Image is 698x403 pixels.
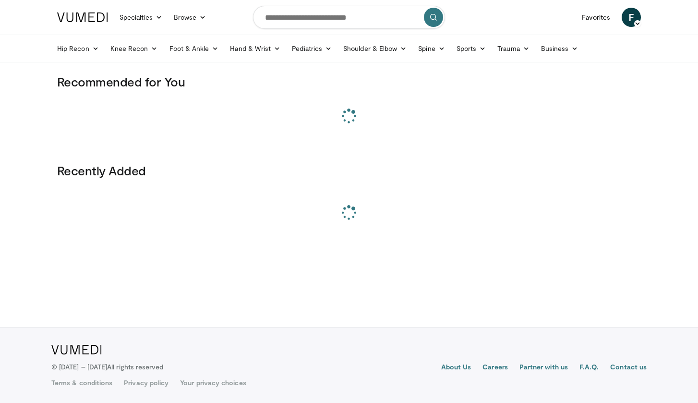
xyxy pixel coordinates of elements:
[164,39,225,58] a: Foot & Ankle
[492,39,535,58] a: Trauma
[482,362,508,374] a: Careers
[51,378,112,388] a: Terms & conditions
[124,378,168,388] a: Privacy policy
[168,8,212,27] a: Browse
[105,39,164,58] a: Knee Recon
[114,8,168,27] a: Specialties
[579,362,599,374] a: F.A.Q.
[51,362,164,372] p: © [DATE] – [DATE]
[224,39,286,58] a: Hand & Wrist
[337,39,412,58] a: Shoulder & Elbow
[622,8,641,27] a: F
[610,362,647,374] a: Contact us
[286,39,337,58] a: Pediatrics
[451,39,492,58] a: Sports
[412,39,450,58] a: Spine
[535,39,584,58] a: Business
[107,363,163,371] span: All rights reserved
[51,39,105,58] a: Hip Recon
[57,12,108,22] img: VuMedi Logo
[57,74,641,89] h3: Recommended for You
[51,345,102,354] img: VuMedi Logo
[57,163,641,178] h3: Recently Added
[253,6,445,29] input: Search topics, interventions
[180,378,246,388] a: Your privacy choices
[576,8,616,27] a: Favorites
[519,362,568,374] a: Partner with us
[441,362,471,374] a: About Us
